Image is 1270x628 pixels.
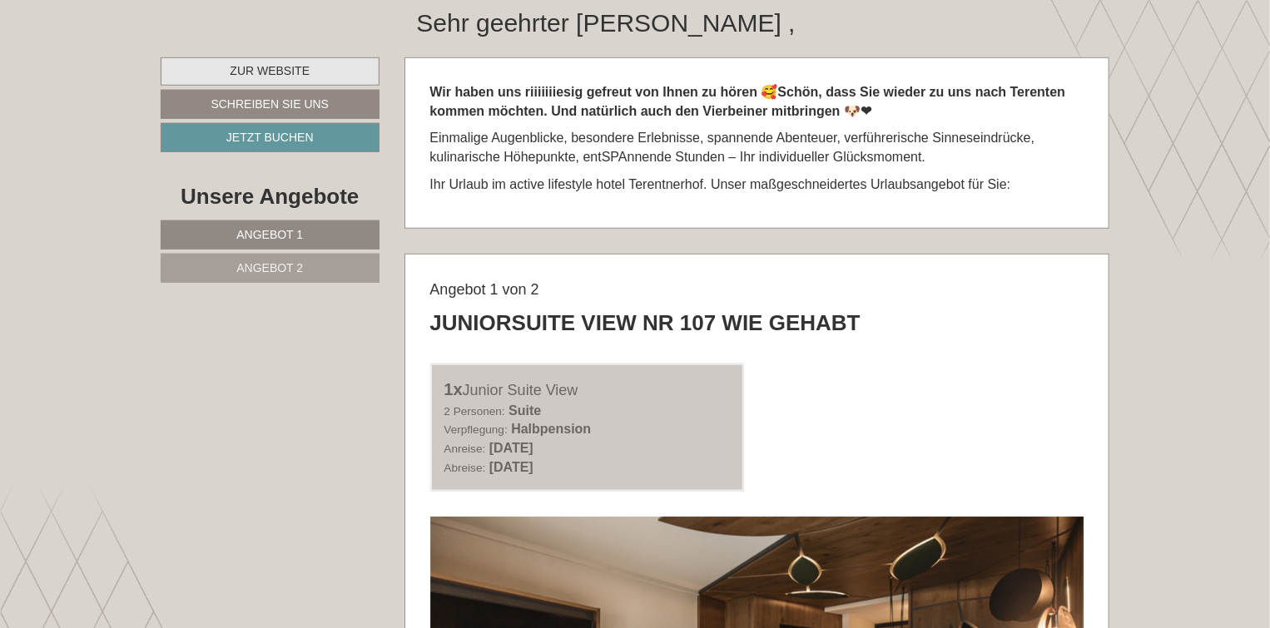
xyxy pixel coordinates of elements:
[430,85,1066,118] strong: Wir haben uns riiiiiiiesig gefreut von Ihnen zu hören 🥰Schön, dass Sie wieder zu uns nach Terente...
[444,378,731,402] div: Junior Suite View
[430,129,1084,167] p: Einmalige Augenblicke, besondere Erlebnisse, spannende Abenteuer, verführerische Sinneseindrücke,...
[489,441,533,455] b: [DATE]
[161,57,380,86] a: Zur Website
[417,9,796,37] h1: Sehr geehrter [PERSON_NAME] ,
[430,281,539,298] span: Angebot 1 von 2
[430,176,1084,195] p: Ihr Urlaub im active lifestyle hotel Terentnerhof. Unser maßgeschneidertes Urlaubsangebot für Sie:
[444,443,486,455] small: Anreise:
[236,261,303,274] span: Angebot 2
[508,403,541,418] b: Suite
[489,460,533,474] b: [DATE]
[236,228,303,241] span: Angebot 1
[511,422,591,436] b: Halbpension
[161,123,380,152] a: Jetzt buchen
[444,405,505,418] small: 2 Personen:
[161,90,380,119] a: Schreiben Sie uns
[444,423,508,436] small: Verpflegung:
[161,181,380,212] div: Unsere Angebote
[444,380,463,398] b: 1x
[444,462,486,474] small: Abreise:
[430,308,861,339] div: Juniorsuite View Nr 107 wie gehabt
